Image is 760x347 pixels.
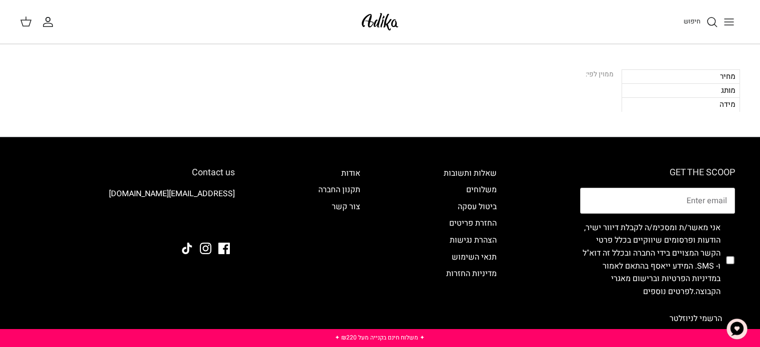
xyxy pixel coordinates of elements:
div: Secondary navigation [308,167,370,332]
a: Facebook [218,243,230,254]
a: משלוחים [466,184,497,196]
div: ממוין לפי: [586,69,614,80]
label: אני מאשר/ת ומסכימ/ה לקבלת דיוור ישיר, הודעות ופרסומים שיווקיים בכלל פרטי הקשר המצויים בידי החברה ... [580,222,721,299]
h6: GET THE SCOOP [580,167,735,178]
a: תקנון החברה [318,184,360,196]
img: Adika IL [359,10,401,33]
a: תנאי השימוש [452,251,497,263]
div: Secondary navigation [434,167,507,332]
div: מידה [622,97,740,111]
button: צ'אט [722,314,752,344]
a: החשבון שלי [42,16,58,28]
span: חיפוש [684,16,701,26]
button: Toggle menu [718,11,740,33]
a: Instagram [200,243,211,254]
a: ביטול עסקה [458,201,497,213]
a: מדיניות החזרות [446,268,497,280]
a: שאלות ותשובות [444,167,497,179]
a: אודות [341,167,360,179]
a: הצהרת נגישות [450,234,497,246]
a: [EMAIL_ADDRESS][DOMAIN_NAME] [109,188,235,200]
a: חיפוש [684,16,718,28]
button: הרשמי לניוזלטר [657,306,735,331]
h6: Contact us [25,167,235,178]
img: Adika IL [207,216,235,229]
a: צור קשר [332,201,360,213]
a: ✦ משלוח חינם בקנייה מעל ₪220 ✦ [335,333,425,342]
div: מחיר [622,69,740,83]
a: Tiktok [181,243,193,254]
input: Email [580,188,735,214]
a: לפרטים נוספים [643,286,694,298]
div: מותג [622,83,740,97]
a: החזרת פריטים [449,217,497,229]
